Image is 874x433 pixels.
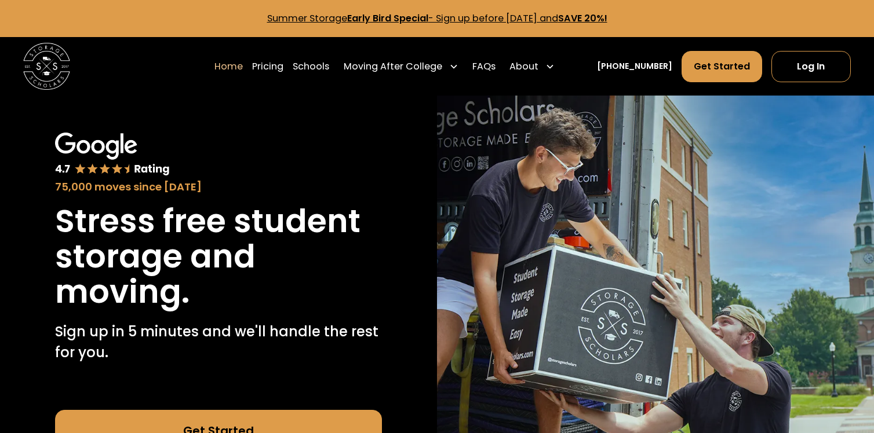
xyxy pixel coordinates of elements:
[23,43,70,89] img: Storage Scholars main logo
[339,50,463,82] div: Moving After College
[55,204,381,310] h1: Stress free student storage and moving.
[214,50,243,82] a: Home
[252,50,283,82] a: Pricing
[55,179,381,195] div: 75,000 moves since [DATE]
[771,51,851,82] a: Log In
[558,12,607,25] strong: SAVE 20%!
[267,12,607,25] a: Summer StorageEarly Bird Special- Sign up before [DATE] andSAVE 20%!
[347,12,428,25] strong: Early Bird Special
[293,50,329,82] a: Schools
[55,321,381,363] p: Sign up in 5 minutes and we'll handle the rest for you.
[509,60,538,74] div: About
[597,60,672,72] a: [PHONE_NUMBER]
[682,51,762,82] a: Get Started
[472,50,496,82] a: FAQs
[505,50,559,82] div: About
[344,60,442,74] div: Moving After College
[55,133,169,176] img: Google 4.7 star rating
